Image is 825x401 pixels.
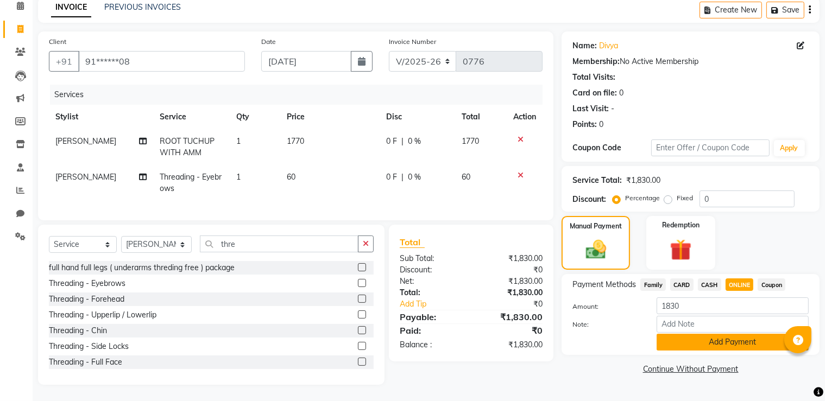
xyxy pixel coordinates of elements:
th: Qty [230,105,281,129]
div: Threading - Full Face [49,357,122,368]
span: 1 [236,136,241,146]
div: ₹0 [484,298,551,310]
span: CARD [670,278,694,291]
button: +91 [49,51,79,72]
label: Amount: [564,302,648,311]
div: Threading - Forehead [49,294,124,305]
div: Membership: [572,56,620,67]
div: ₹0 [471,264,551,276]
div: Threading - Upperlip / Lowerlip [49,309,156,321]
label: Invoice Number [389,37,436,47]
span: 0 % [408,171,421,183]
th: Action [507,105,543,129]
button: Create New [700,2,762,18]
div: Net: [392,276,471,287]
img: _gift.svg [663,237,698,263]
th: Total [455,105,507,129]
span: [PERSON_NAME] [55,136,116,146]
label: Date [261,37,276,47]
div: Sub Total: [392,253,471,264]
span: ROOT TUCHUP WITH AMM [160,136,215,157]
label: Manual Payment [570,221,622,231]
div: Balance : [392,339,471,351]
span: [PERSON_NAME] [55,172,116,182]
span: 0 F [386,171,397,183]
div: Points: [572,119,597,130]
button: Save [766,2,804,18]
div: ₹1,830.00 [471,339,551,351]
th: Service [153,105,230,129]
div: Discount: [572,194,606,205]
div: Coupon Code [572,142,651,154]
input: Add Note [657,316,809,333]
span: 0 % [408,136,421,147]
label: Redemption [662,220,700,230]
div: Threading - Side Locks [49,341,129,352]
span: Total [400,237,425,248]
input: Enter Offer / Coupon Code [651,139,769,156]
span: 1770 [287,136,304,146]
div: Last Visit: [572,103,609,114]
span: | [401,171,404,183]
span: Coupon [758,278,785,291]
button: Add Payment [657,334,809,351]
div: No Active Membership [572,56,809,67]
div: Services [50,85,551,105]
span: CASH [698,278,721,291]
th: Price [280,105,380,129]
span: Payment Methods [572,279,636,290]
div: Service Total: [572,175,622,186]
span: 60 [462,172,470,182]
label: Fixed [677,193,693,203]
div: Payable: [392,310,471,323]
div: Total Visits: [572,72,615,83]
div: ₹1,830.00 [626,175,660,186]
div: Threading - Chin [49,325,107,336]
label: Client [49,37,66,47]
a: Add Tip [392,298,484,310]
div: 0 [619,87,624,99]
img: _cash.svg [580,238,613,262]
label: Note: [564,320,648,329]
th: Disc [380,105,455,129]
div: full hand full legs ( underarms threding free ) package [49,262,235,273]
div: - [611,103,614,114]
button: Apply [774,140,805,156]
a: Continue Without Payment [564,364,817,375]
th: Stylist [49,105,153,129]
div: Total: [392,287,471,298]
a: Divya [599,40,618,52]
div: Name: [572,40,597,52]
input: Search or Scan [200,235,358,252]
span: ONLINE [726,278,754,291]
div: Card on file: [572,87,617,99]
div: ₹0 [471,324,551,337]
span: 0 F [386,136,397,147]
span: 1770 [462,136,479,146]
div: ₹1,830.00 [471,310,551,323]
div: Threading - Eyebrows [49,278,125,289]
span: 1 [236,172,241,182]
span: Family [640,278,666,291]
div: ₹1,830.00 [471,276,551,287]
a: PREVIOUS INVOICES [104,2,181,12]
div: ₹1,830.00 [471,253,551,264]
div: 0 [599,119,603,130]
span: Threading - Eyebrows [160,172,222,193]
input: Search by Name/Mobile/Email/Code [78,51,245,72]
div: Paid: [392,324,471,337]
span: | [401,136,404,147]
label: Percentage [625,193,660,203]
div: Discount: [392,264,471,276]
div: ₹1,830.00 [471,287,551,298]
input: Amount [657,297,809,314]
span: 60 [287,172,295,182]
